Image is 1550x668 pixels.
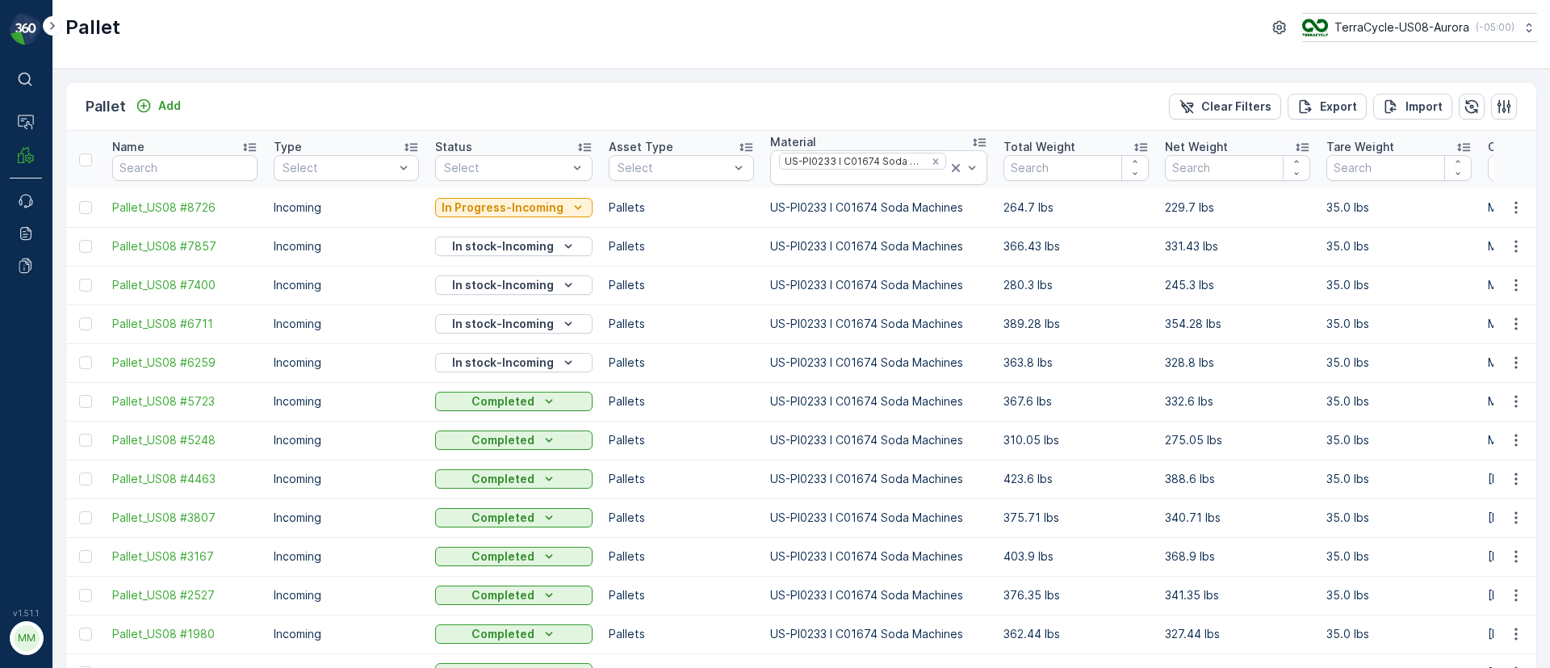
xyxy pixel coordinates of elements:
p: Incoming [274,238,419,254]
p: 35.0 lbs [1326,238,1472,254]
button: TerraCycle-US08-Aurora(-05:00) [1302,13,1537,42]
p: 354.28 lbs [1165,316,1310,332]
p: Incoming [274,393,419,410]
p: Total Weight [1003,139,1075,155]
p: Pallets [609,277,754,293]
div: Toggle Row Selected [79,589,92,602]
p: Pallets [609,510,754,526]
p: 264.7 lbs [1003,200,1149,216]
p: US-PI0233 I C01674 Soda Machines [770,510,987,526]
p: Completed [471,626,534,642]
p: Incoming [274,355,419,371]
p: 376.35 lbs [1003,587,1149,603]
p: 341.35 lbs [1165,587,1310,603]
input: Search [1003,155,1149,181]
p: Pallets [609,393,754,410]
p: 35.0 lbs [1326,471,1472,487]
p: US-PI0233 I C01674 Soda Machines [770,587,987,603]
p: 229.7 lbs [1165,200,1310,216]
div: Toggle Row Selected [79,473,92,485]
p: 403.9 lbs [1003,548,1149,565]
button: Completed [435,624,593,644]
a: Pallet_US08 #5248 [112,432,258,448]
p: 35.0 lbs [1326,355,1472,371]
p: Completed [471,393,534,410]
p: 331.43 lbs [1165,238,1310,254]
p: Incoming [274,316,419,332]
p: Completed [471,548,534,565]
p: Incoming [274,200,419,216]
p: Incoming [274,471,419,487]
button: Completed [435,431,593,450]
button: Completed [435,469,593,489]
p: Incoming [274,626,419,642]
p: 35.0 lbs [1326,393,1472,410]
a: Pallet_US08 #6259 [112,355,258,371]
a: Pallet_US08 #1980 [112,626,258,642]
div: Remove US-PI0233 I C01674 Soda Machines [927,155,945,168]
p: In stock-Incoming [452,238,554,254]
p: US-PI0233 I C01674 Soda Machines [770,238,987,254]
p: US-PI0233 I C01674 Soda Machines [770,471,987,487]
button: Clear Filters [1169,94,1281,120]
p: Select [283,160,394,176]
button: MM [10,621,42,655]
div: MM [14,625,40,651]
p: US-PI0233 I C01674 Soda Machines [770,277,987,293]
button: In Progress-Incoming [435,198,593,217]
p: Completed [471,471,534,487]
p: Pallets [609,471,754,487]
p: Material [770,134,816,150]
p: In Progress-Incoming [442,200,563,216]
button: In stock-Incoming [435,353,593,372]
img: logo [10,13,42,45]
p: Pallets [609,200,754,216]
input: Search [112,155,258,181]
p: Pallet [86,95,126,118]
p: Name [112,139,145,155]
a: Pallet_US08 #7857 [112,238,258,254]
button: Completed [435,586,593,605]
a: Pallet_US08 #8726 [112,200,258,216]
a: Pallet_US08 #6711 [112,316,258,332]
p: Add [158,98,181,114]
p: 35.0 lbs [1326,587,1472,603]
p: Type [274,139,302,155]
button: Add [129,96,187,116]
p: Pallet [65,15,120,40]
span: Pallet_US08 #7400 [112,277,258,293]
input: Search [1165,155,1310,181]
p: 35.0 lbs [1326,510,1472,526]
p: Incoming [274,432,419,448]
div: Toggle Row Selected [79,201,92,214]
p: Pallets [609,548,754,565]
p: 332.6 lbs [1165,393,1310,410]
p: Export [1320,99,1357,115]
p: US-PI0233 I C01674 Soda Machines [770,355,987,371]
p: 328.8 lbs [1165,355,1310,371]
p: Net Weight [1165,139,1228,155]
p: In stock-Incoming [452,355,554,371]
p: 340.71 lbs [1165,510,1310,526]
p: 363.8 lbs [1003,355,1149,371]
p: Incoming [274,587,419,603]
button: In stock-Incoming [435,275,593,295]
p: Asset Type [609,139,673,155]
button: Export [1288,94,1367,120]
p: Select [618,160,729,176]
span: v 1.51.1 [10,608,42,618]
a: Pallet_US08 #5723 [112,393,258,410]
p: Operator [1488,139,1538,155]
div: Toggle Row Selected [79,240,92,253]
button: In stock-Incoming [435,314,593,334]
p: Incoming [274,277,419,293]
a: Pallet_US08 #3807 [112,510,258,526]
span: Pallet_US08 #3167 [112,548,258,565]
div: Toggle Row Selected [79,628,92,641]
p: Tare Weight [1326,139,1394,155]
p: In stock-Incoming [452,277,554,293]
